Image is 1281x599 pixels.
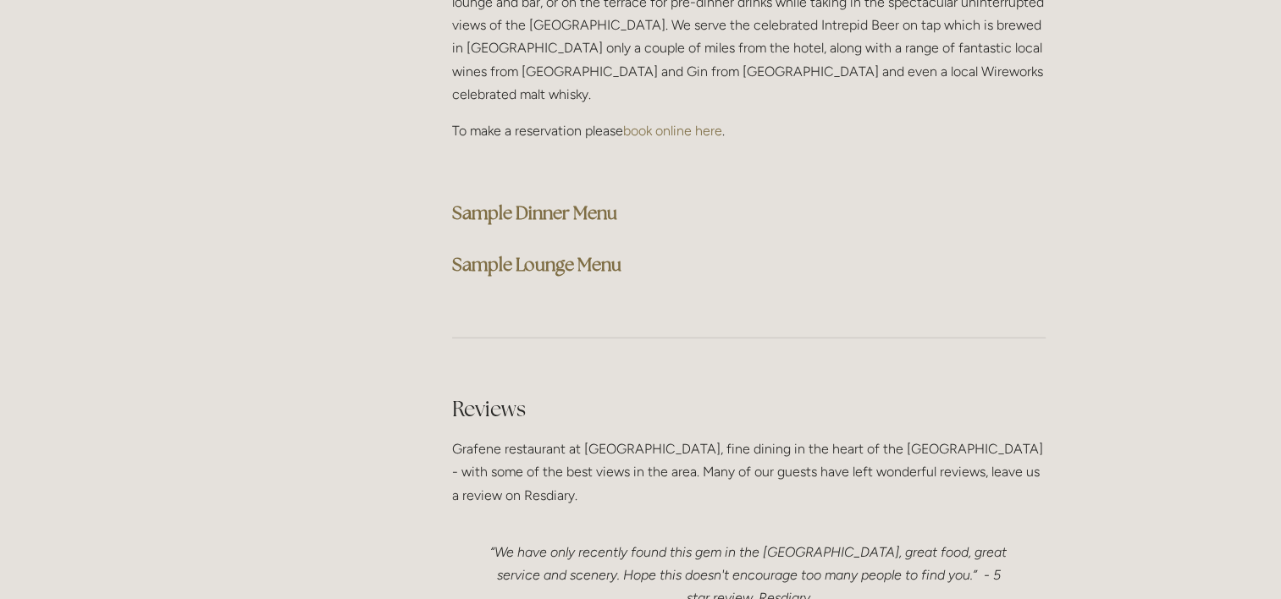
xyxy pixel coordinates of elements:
p: To make a reservation please . [452,119,1046,142]
p: Grafene restaurant at [GEOGRAPHIC_DATA], fine dining in the heart of the [GEOGRAPHIC_DATA] - with... [452,437,1046,507]
a: book online here [623,123,722,139]
a: Sample Lounge Menu [452,253,621,276]
h2: Reviews [452,394,1046,424]
a: Sample Dinner Menu [452,201,617,224]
